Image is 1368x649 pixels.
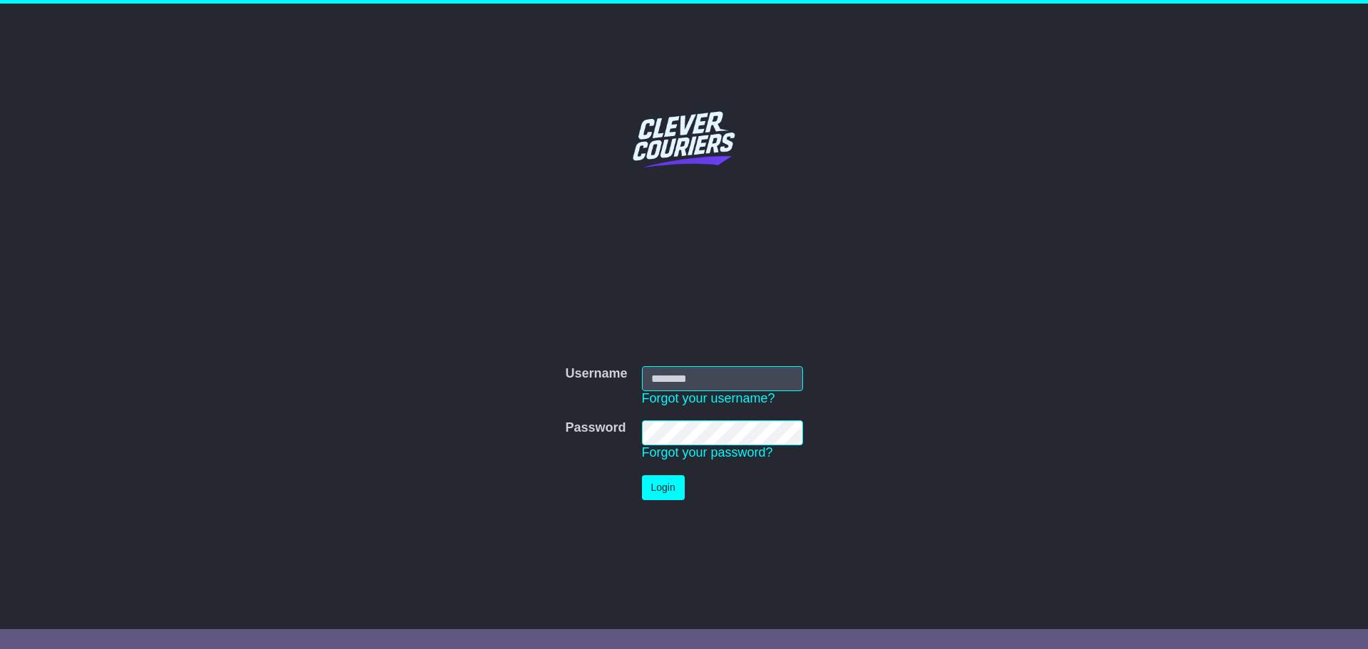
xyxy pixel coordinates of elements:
[565,420,626,436] label: Password
[565,366,627,382] label: Username
[642,391,775,405] a: Forgot your username?
[642,445,773,460] a: Forgot your password?
[623,78,745,199] img: Clever Couriers
[642,475,685,500] button: Login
